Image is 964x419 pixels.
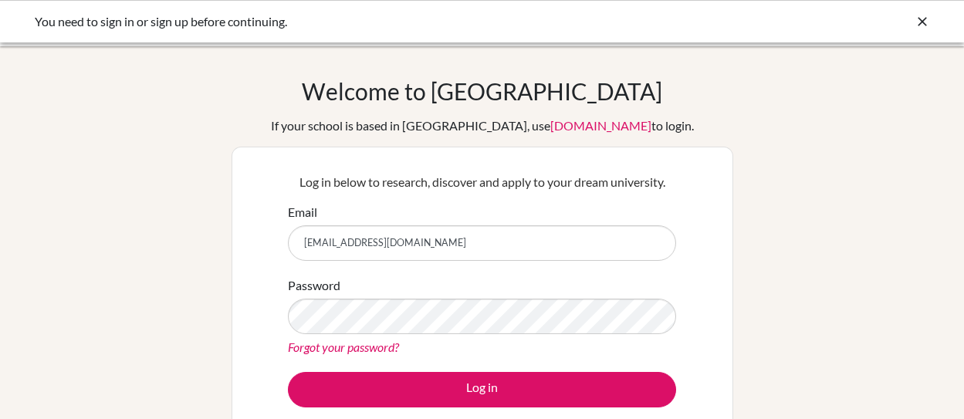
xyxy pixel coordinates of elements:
[288,372,676,407] button: Log in
[288,173,676,191] p: Log in below to research, discover and apply to your dream university.
[288,340,399,354] a: Forgot your password?
[35,12,698,31] div: You need to sign in or sign up before continuing.
[288,276,340,295] label: Password
[302,77,662,105] h1: Welcome to [GEOGRAPHIC_DATA]
[288,203,317,221] label: Email
[550,118,651,133] a: [DOMAIN_NAME]
[271,117,694,135] div: If your school is based in [GEOGRAPHIC_DATA], use to login.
